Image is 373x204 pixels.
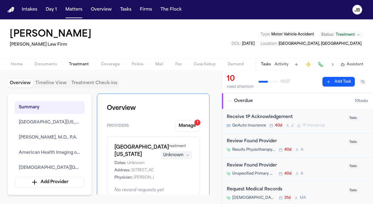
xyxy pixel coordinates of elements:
button: American Health Imaging of [GEOGRAPHIC_DATA] [15,146,84,159]
button: Edit Location: New Braunfels, TX [259,41,363,47]
button: Assistant [341,62,363,67]
span: DOL : [232,42,241,46]
button: Matters [63,4,85,15]
span: Treatment [167,144,186,149]
span: [PERSON_NAME], M.D., P.A. [19,134,78,141]
span: [PERSON_NAME] [134,175,166,180]
span: Todo [348,139,358,145]
button: Tasks [261,62,271,67]
span: [GEOGRAPHIC_DATA][US_STATE] [19,119,81,126]
button: Unknown [161,151,192,160]
span: Type : [261,33,270,36]
span: Address: [114,168,130,173]
span: Unspecified Primary Care Provider [232,171,275,176]
button: [DEMOGRAPHIC_DATA][GEOGRAPHIC_DATA] [15,162,84,174]
h1: [PERSON_NAME] [10,29,91,40]
button: Edit matter name [10,29,91,40]
span: Treatment [69,62,89,67]
span: Dates: [114,161,126,166]
span: 31d [284,196,291,200]
span: Police [132,62,143,67]
span: 13 / 27 [280,79,290,84]
span: [DEMOGRAPHIC_DATA][GEOGRAPHIC_DATA] [232,196,275,200]
span: [DATE] [242,42,255,46]
button: Day 1 [43,4,59,15]
h2: [PERSON_NAME] Law Firm [10,41,94,48]
div: Open task: Review Found Provider [222,157,373,182]
button: Edit Type: Motor Vehicle Accident [259,31,316,38]
span: Providers [107,123,129,128]
span: Physician: [114,175,133,180]
div: Receive 1P Acknowledgement [227,114,344,121]
button: The Flock [158,4,184,15]
a: Home [7,7,15,13]
text: JB [355,8,360,12]
button: Treatment Check-ins [69,79,120,87]
span: 40d [284,171,292,176]
span: A [301,147,303,152]
div: Open task: Review Found Provider [222,133,373,157]
span: [DEMOGRAPHIC_DATA][GEOGRAPHIC_DATA] [19,164,81,172]
h1: Overview [107,104,200,113]
span: Fax [175,62,182,67]
div: Review Found Provider [227,138,344,145]
span: Todo [348,163,358,169]
div: Open task: Receive 1P Acknowledgement [222,109,373,133]
button: Overview [7,79,33,87]
span: Unknown [127,161,145,166]
span: 10 task s [355,99,368,104]
span: Overdue [234,98,253,104]
button: Add Provider [15,177,84,188]
span: Location : [261,42,278,46]
span: Motor Vehicle Accident [271,33,314,36]
button: Summary [15,101,84,114]
button: Tasks [118,4,134,15]
span: Todo [348,115,358,121]
button: Change status from Treatment [318,31,363,38]
button: Overdue10tasks [222,93,373,109]
div: Request Medical Records [227,186,344,193]
span: GoAuto Insurance [232,123,266,128]
button: Firms [137,4,154,15]
span: Mail [155,62,163,67]
button: [PERSON_NAME], M.D., P.A. [15,131,84,144]
button: Overview [88,4,114,15]
span: Status: [321,32,334,37]
img: Finch Logo [7,7,15,13]
span: Demand [228,62,244,67]
div: need attention [227,84,254,89]
button: Manage1 [175,120,200,131]
button: Create Immediate Task [304,60,313,69]
div: No record requests yet [114,187,192,193]
span: J [291,123,293,128]
button: Make a Call [316,60,325,69]
div: 1 [194,120,200,126]
span: Coverage [101,62,120,67]
span: [STREET_ADDRESS][PERSON_NAME] [131,168,200,173]
span: 40d [275,123,282,128]
button: Edit DOL: 2025-06-13 [230,41,256,47]
span: Todo [348,188,358,193]
button: [GEOGRAPHIC_DATA][US_STATE] [15,116,84,129]
div: Unknown [163,152,183,158]
span: A [301,171,303,176]
span: M A [300,196,306,200]
button: Timeline View [33,79,69,87]
span: Treatment [336,32,355,37]
span: American Health Imaging of [GEOGRAPHIC_DATA] [19,149,81,156]
button: Hide completed tasks (⌘⇧H) [357,77,368,87]
button: Activity [275,62,289,67]
span: Home [11,62,22,67]
span: Case Setup [194,62,216,67]
span: Documents [35,62,57,67]
span: 40d [284,147,292,152]
span: [GEOGRAPHIC_DATA], [GEOGRAPHIC_DATA] [279,42,361,46]
h1: [GEOGRAPHIC_DATA][US_STATE] [114,144,153,158]
button: Intakes [19,4,40,15]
